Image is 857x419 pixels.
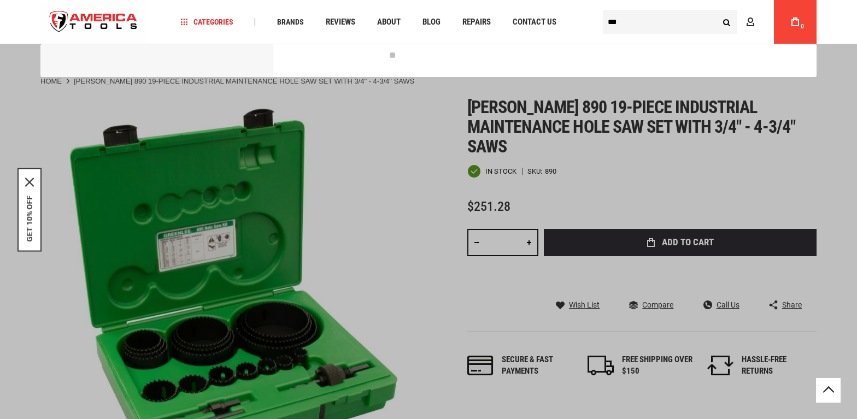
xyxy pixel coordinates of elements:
a: About [372,15,406,29]
a: Brands [272,15,309,29]
a: Categories [176,15,238,29]
img: America Tools [40,2,146,43]
a: Blog [418,15,445,29]
span: About [377,18,401,26]
span: Repairs [462,18,491,26]
button: GET 10% OFF [25,195,34,241]
a: Repairs [457,15,496,29]
span: Reviews [326,18,355,26]
svg: close icon [25,178,34,186]
span: 0 [801,23,804,29]
button: Search [716,11,737,32]
span: Categories [181,18,233,26]
button: Close [25,178,34,186]
span: Contact Us [513,18,556,26]
a: Contact Us [508,15,561,29]
a: store logo [40,2,146,43]
a: Reviews [321,15,360,29]
span: Blog [422,18,441,26]
span: Brands [277,18,304,26]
